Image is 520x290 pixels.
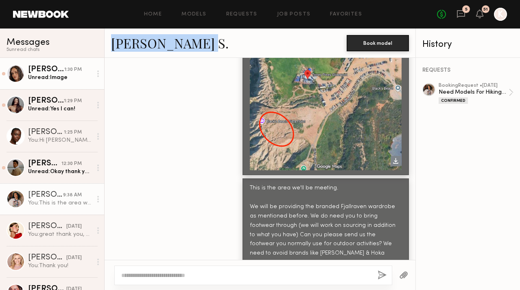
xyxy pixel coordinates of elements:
[28,222,66,231] div: [PERSON_NAME]
[63,191,82,199] div: 9:38 AM
[439,83,513,104] a: bookingRequest •[DATE]Need Models For Hiking/Camping- [GEOGRAPHIC_DATA] - [DATE] + 22ndConfirmed
[28,74,92,81] div: Unread: Image
[61,160,82,168] div: 12:30 PM
[439,97,468,104] div: Confirmed
[28,199,92,207] div: You: This is the area we'll be meeting. We will be providing the branded Fjallraven wardrobe as m...
[28,231,92,238] div: You: great thank you, please hold
[347,35,409,51] button: Book model
[28,160,61,168] div: [PERSON_NAME]
[483,7,488,12] div: 51
[111,34,229,52] a: [PERSON_NAME] S.
[439,88,509,96] div: Need Models For Hiking/Camping- [GEOGRAPHIC_DATA] - [DATE] + 22nd
[144,12,162,17] a: Home
[28,97,64,105] div: [PERSON_NAME]
[465,7,468,12] div: 5
[28,66,64,74] div: [PERSON_NAME]
[64,129,82,136] div: 1:25 PM
[347,39,409,46] a: Book model
[7,38,50,47] span: Messages
[28,136,92,144] div: You: Hi [PERSON_NAME], just wanted to let you know we have your suitcase and I'll ship either [DA...
[28,262,92,270] div: You: Thank you!
[277,12,311,17] a: Job Posts
[28,105,92,113] div: Unread: Yes I can!
[66,254,82,262] div: [DATE]
[250,184,402,259] div: This is the area we'll be meeting. We will be providing the branded Fjallraven wardrobe as mentio...
[64,66,82,74] div: 1:30 PM
[494,8,507,21] a: K
[457,9,465,20] a: 5
[181,12,206,17] a: Models
[422,68,513,73] div: REQUESTS
[28,128,64,136] div: [PERSON_NAME]
[64,97,82,105] div: 1:29 PM
[226,12,258,17] a: Requests
[66,223,82,231] div: [DATE]
[439,83,509,88] div: booking Request • [DATE]
[28,168,92,176] div: Unread: Okay thank you so much! Hope to work together one day!
[28,254,66,262] div: [PERSON_NAME]
[422,40,513,49] div: History
[28,191,63,199] div: [PERSON_NAME] S.
[330,12,362,17] a: Favorites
